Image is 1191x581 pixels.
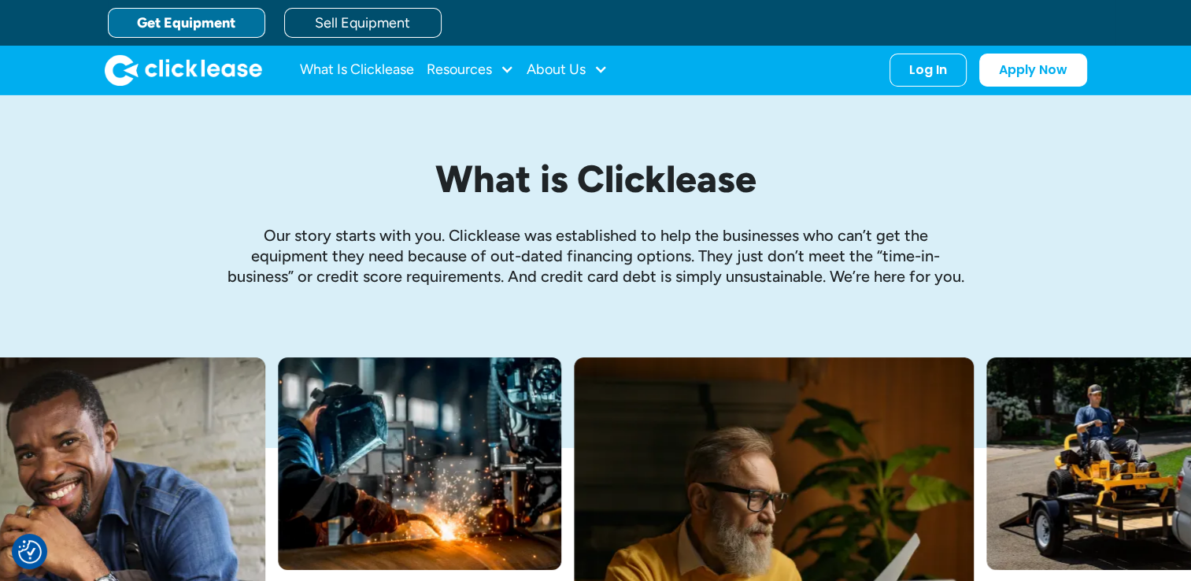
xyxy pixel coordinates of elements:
img: A welder in a large mask working on a large pipe [278,357,561,570]
a: What Is Clicklease [300,54,414,86]
button: Consent Preferences [18,540,42,564]
a: Get Equipment [108,8,265,38]
img: Clicklease logo [105,54,262,86]
a: home [105,54,262,86]
div: Log In [909,62,947,78]
img: Revisit consent button [18,540,42,564]
div: About Us [527,54,608,86]
a: Apply Now [979,54,1087,87]
div: Resources [427,54,514,86]
p: Our story starts with you. Clicklease was established to help the businesses who can’t get the eq... [226,225,966,287]
a: Sell Equipment [284,8,442,38]
h1: What is Clicklease [226,158,966,200]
